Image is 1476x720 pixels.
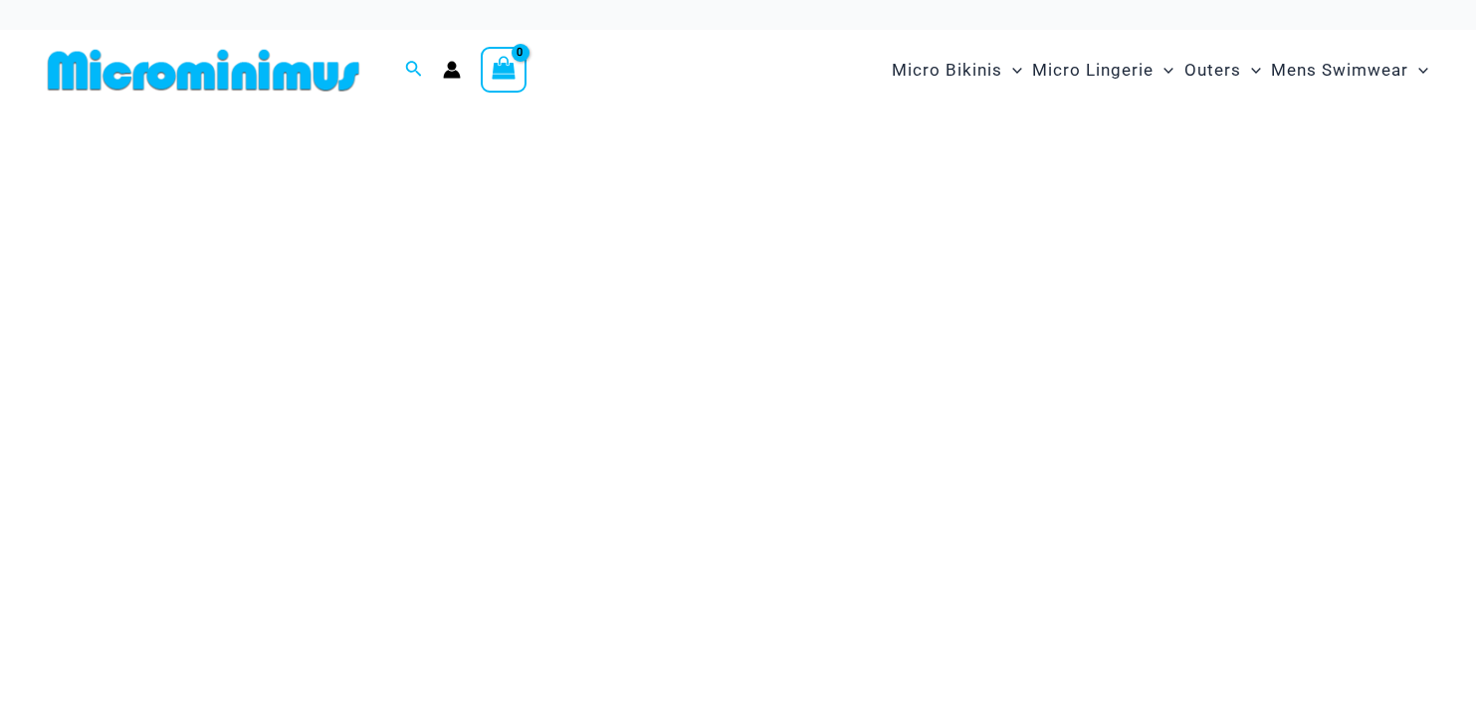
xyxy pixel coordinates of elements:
[1179,40,1266,101] a: OutersMenu ToggleMenu Toggle
[1154,45,1173,96] span: Menu Toggle
[1027,40,1178,101] a: Micro LingerieMenu ToggleMenu Toggle
[892,45,1002,96] span: Micro Bikinis
[1271,45,1408,96] span: Mens Swimwear
[1266,40,1433,101] a: Mens SwimwearMenu ToggleMenu Toggle
[887,40,1027,101] a: Micro BikinisMenu ToggleMenu Toggle
[40,48,367,93] img: MM SHOP LOGO FLAT
[1184,45,1241,96] span: Outers
[481,47,527,93] a: View Shopping Cart, empty
[443,61,461,79] a: Account icon link
[1408,45,1428,96] span: Menu Toggle
[1241,45,1261,96] span: Menu Toggle
[1032,45,1154,96] span: Micro Lingerie
[405,58,423,83] a: Search icon link
[1002,45,1022,96] span: Menu Toggle
[884,37,1436,104] nav: Site Navigation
